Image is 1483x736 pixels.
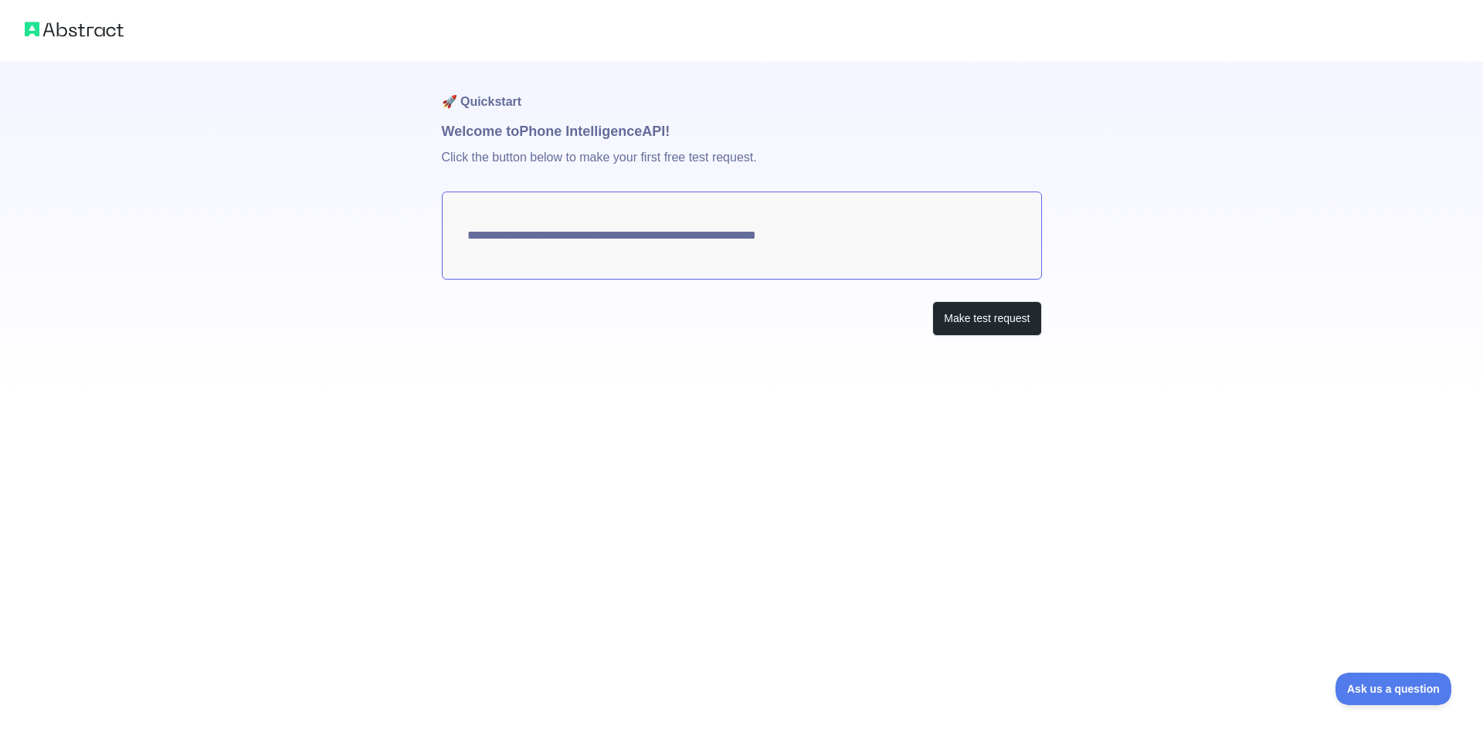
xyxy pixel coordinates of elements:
[442,142,1042,192] p: Click the button below to make your first free test request.
[442,62,1042,120] h1: 🚀 Quickstart
[442,120,1042,142] h1: Welcome to Phone Intelligence API!
[1335,673,1452,705] iframe: Toggle Customer Support
[25,19,124,40] img: Abstract logo
[932,301,1041,336] button: Make test request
